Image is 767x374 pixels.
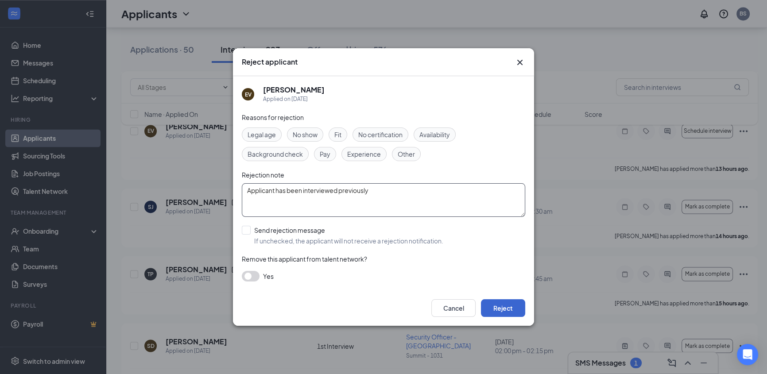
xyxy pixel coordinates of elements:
[242,255,367,263] span: Remove this applicant from talent network?
[248,130,276,139] span: Legal age
[334,130,341,139] span: Fit
[481,299,525,317] button: Reject
[347,149,381,159] span: Experience
[263,271,274,281] span: Yes
[398,149,415,159] span: Other
[515,57,525,68] svg: Cross
[245,91,252,98] div: EV
[242,171,284,179] span: Rejection note
[358,130,403,139] span: No certification
[248,149,303,159] span: Background check
[515,57,525,68] button: Close
[320,149,330,159] span: Pay
[737,344,758,365] div: Open Intercom Messenger
[263,85,325,95] h5: [PERSON_NAME]
[419,130,450,139] span: Availability
[293,130,318,139] span: No show
[431,299,476,317] button: Cancel
[242,57,298,67] h3: Reject applicant
[263,95,325,104] div: Applied on [DATE]
[242,183,525,217] textarea: Applicant has been interviewed previously
[242,113,304,121] span: Reasons for rejection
